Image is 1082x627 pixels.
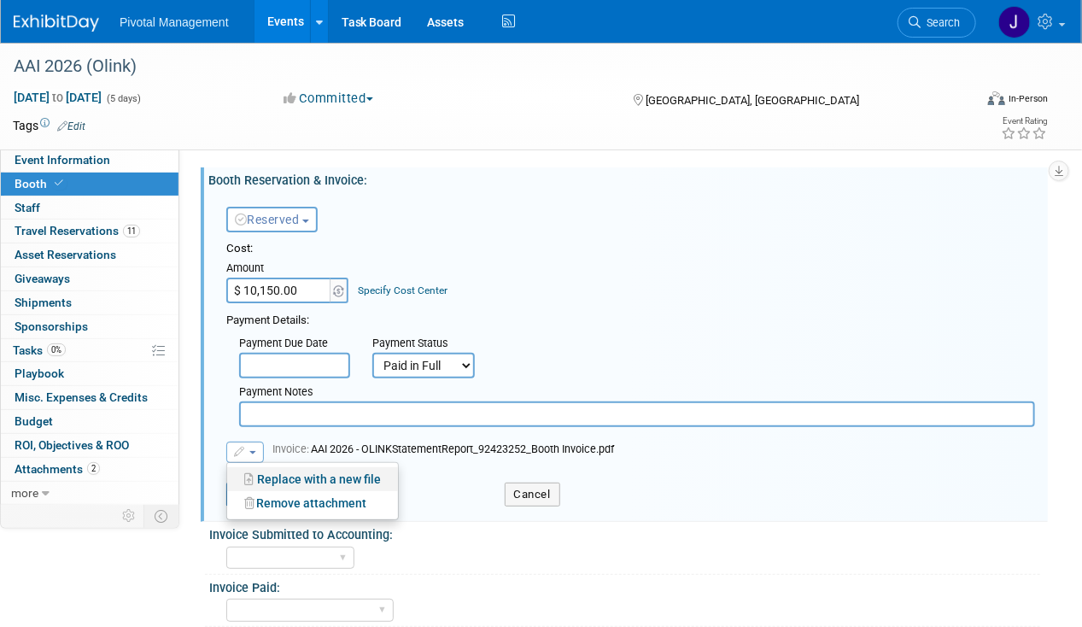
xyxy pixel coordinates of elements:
span: Reserved [235,213,300,226]
img: ExhibitDay [14,15,99,32]
a: Asset Reservations [1,243,178,267]
a: Event Information [1,149,178,172]
div: AAI 2026 (Olink) [8,51,960,82]
div: Invoice Paid: [209,575,1040,596]
div: Booth Reservation & Invoice: [208,167,1048,189]
span: Tasks [13,343,66,357]
span: Travel Reservations [15,224,140,237]
button: Cancel [505,483,560,507]
span: 0% [47,343,66,356]
div: Amount [226,261,350,278]
button: Committed [278,90,380,108]
a: Specify Cost Center [359,284,448,296]
td: Personalize Event Tab Strip [114,505,144,527]
span: to [50,91,66,104]
a: Sponsorships [1,315,178,338]
span: Misc. Expenses & Credits [15,390,148,404]
span: Asset Reservations [15,248,116,261]
span: Giveaways [15,272,70,285]
span: Invoice: [272,442,311,455]
a: Playbook [1,362,178,385]
td: Tags [13,117,85,134]
a: Budget [1,410,178,433]
span: Budget [15,414,53,428]
div: Payment Details: [226,308,1035,329]
span: AAI 2026 - OLINKStatementReport_92423252_Booth Invoice.pdf [272,442,614,455]
a: Travel Reservations11 [1,220,178,243]
a: Search [898,8,976,38]
span: Playbook [15,366,64,380]
div: Event Rating [1001,117,1047,126]
a: Booth [1,173,178,196]
span: Shipments [15,296,72,309]
span: more [11,486,38,500]
a: Misc. Expenses & Credits [1,386,178,409]
a: Shipments [1,291,178,314]
div: Payment Notes [239,384,1035,401]
i: Booth reservation complete [55,179,63,188]
span: Search [921,16,960,29]
button: Reserved [226,207,318,232]
a: Replace with a new file [227,467,398,491]
a: Remove attachment [227,491,398,515]
td: Toggle Event Tabs [144,505,179,527]
a: Staff [1,196,178,220]
div: Invoice Submitted to Accounting: [209,522,1040,543]
span: [GEOGRAPHIC_DATA], [GEOGRAPHIC_DATA] [646,94,860,107]
a: Edit [57,120,85,132]
span: Pivotal Management [120,15,229,29]
div: Payment Due Date [239,336,347,353]
a: more [1,482,178,505]
span: 11 [123,225,140,237]
span: 2 [87,462,100,475]
img: Format-Inperson.png [988,91,1005,105]
a: ROI, Objectives & ROO [1,434,178,457]
div: Event Format [897,89,1048,114]
span: (5 days) [105,93,141,104]
div: Payment Status [372,336,487,353]
div: Cost: [226,241,1035,257]
a: Giveaways [1,267,178,290]
span: ROI, Objectives & ROO [15,438,129,452]
img: Jessica Gatton [998,6,1031,38]
span: Staff [15,201,40,214]
span: [DATE] [DATE] [13,90,102,105]
a: Tasks0% [1,339,178,362]
span: Attachments [15,462,100,476]
span: Sponsorships [15,319,88,333]
div: In-Person [1008,92,1048,105]
a: Attachments2 [1,458,178,481]
span: Event Information [15,153,110,167]
span: Booth [15,177,67,190]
